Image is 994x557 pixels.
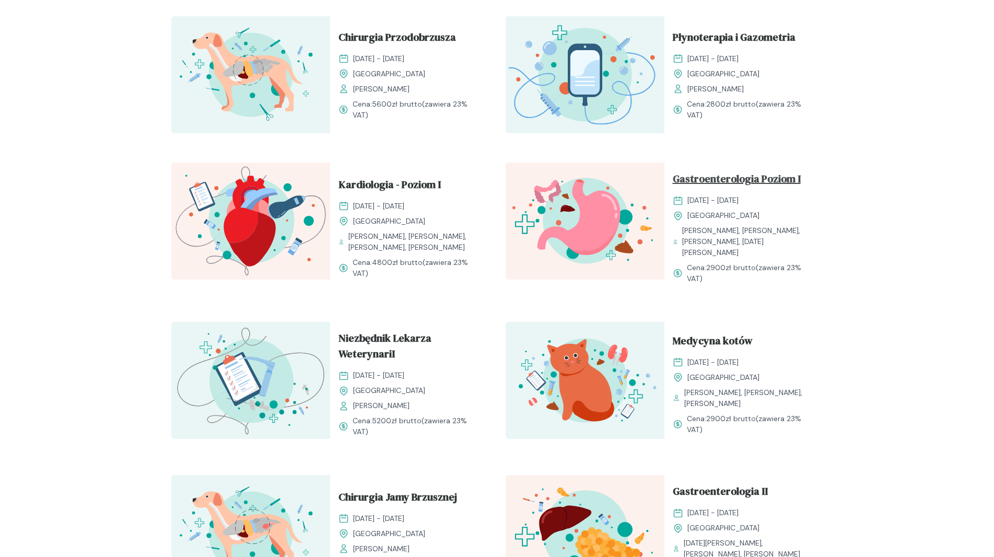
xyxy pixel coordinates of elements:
span: Gastroenterologia II [673,483,768,503]
span: [DATE] - [DATE] [353,201,404,212]
img: Zpbdlx5LeNNTxNvT_GastroI_T.svg [506,163,664,280]
span: Płynoterapia i Gazometria [673,29,796,49]
span: [PERSON_NAME] [353,84,410,95]
span: Cena: (zawiera 23% VAT) [353,99,481,121]
img: aHfQZEMqNJQqH-e8_MedKot_T.svg [506,322,664,439]
span: Kardiologia - Poziom I [338,177,441,196]
span: Cena: (zawiera 23% VAT) [687,99,815,121]
span: [DATE] - [DATE] [353,370,404,381]
span: [DATE] - [DATE] [687,507,739,518]
span: [GEOGRAPHIC_DATA] [687,210,759,221]
span: [PERSON_NAME], [PERSON_NAME], [PERSON_NAME], [PERSON_NAME] [348,231,481,253]
span: [DATE] - [DATE] [687,357,739,368]
span: [GEOGRAPHIC_DATA] [353,216,425,227]
span: Gastroenterologia Poziom I [673,171,801,191]
span: [PERSON_NAME] [353,400,410,411]
span: 2900 zł brutto [706,414,756,423]
span: [DATE] - [DATE] [687,195,739,206]
span: 2800 zł brutto [706,99,756,109]
span: Chirurgia Jamy Brzusznej [338,489,457,509]
span: 4800 zł brutto [372,258,423,267]
span: [PERSON_NAME], [PERSON_NAME], [PERSON_NAME] [684,387,814,409]
span: [GEOGRAPHIC_DATA] [687,523,759,533]
span: [GEOGRAPHIC_DATA] [687,372,759,383]
img: Zpay8B5LeNNTxNg0_P%C5%82ynoterapia_T.svg [506,16,664,133]
span: [PERSON_NAME], [PERSON_NAME], [PERSON_NAME], [DATE][PERSON_NAME] [682,225,815,258]
a: Niezbędnik Lekarza WeterynariI [338,330,481,366]
span: Cena: (zawiera 23% VAT) [687,413,815,435]
span: [DATE] - [DATE] [353,53,404,64]
span: Medycyna kotów [673,333,753,353]
span: Cena: (zawiera 23% VAT) [353,415,481,437]
span: [GEOGRAPHIC_DATA] [353,385,425,396]
span: [GEOGRAPHIC_DATA] [687,68,759,79]
span: [GEOGRAPHIC_DATA] [353,528,425,539]
span: Cena: (zawiera 23% VAT) [687,262,815,284]
span: [PERSON_NAME] [353,543,410,554]
a: Kardiologia - Poziom I [338,177,481,196]
span: Cena: (zawiera 23% VAT) [353,257,481,279]
a: Gastroenterologia II [673,483,815,503]
span: [DATE] - [DATE] [687,53,739,64]
span: 5600 zł brutto [372,99,422,109]
a: Gastroenterologia Poziom I [673,171,815,191]
img: ZpbG-B5LeNNTxNnI_ChiruJB_T.svg [171,16,330,133]
span: 5200 zł brutto [372,416,422,425]
a: Chirurgia Jamy Brzusznej [338,489,481,509]
a: Płynoterapia i Gazometria [673,29,815,49]
span: Chirurgia Przodobrzusza [338,29,456,49]
span: 2900 zł brutto [706,263,756,272]
span: [GEOGRAPHIC_DATA] [353,68,425,79]
img: aHe4VUMqNJQqH-M0_ProcMH_T.svg [171,322,330,439]
img: ZpbGfh5LeNNTxNm4_KardioI_T.svg [171,163,330,280]
a: Chirurgia Przodobrzusza [338,29,481,49]
span: [DATE] - [DATE] [353,513,404,524]
a: Medycyna kotów [673,333,815,353]
span: [PERSON_NAME] [687,84,744,95]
